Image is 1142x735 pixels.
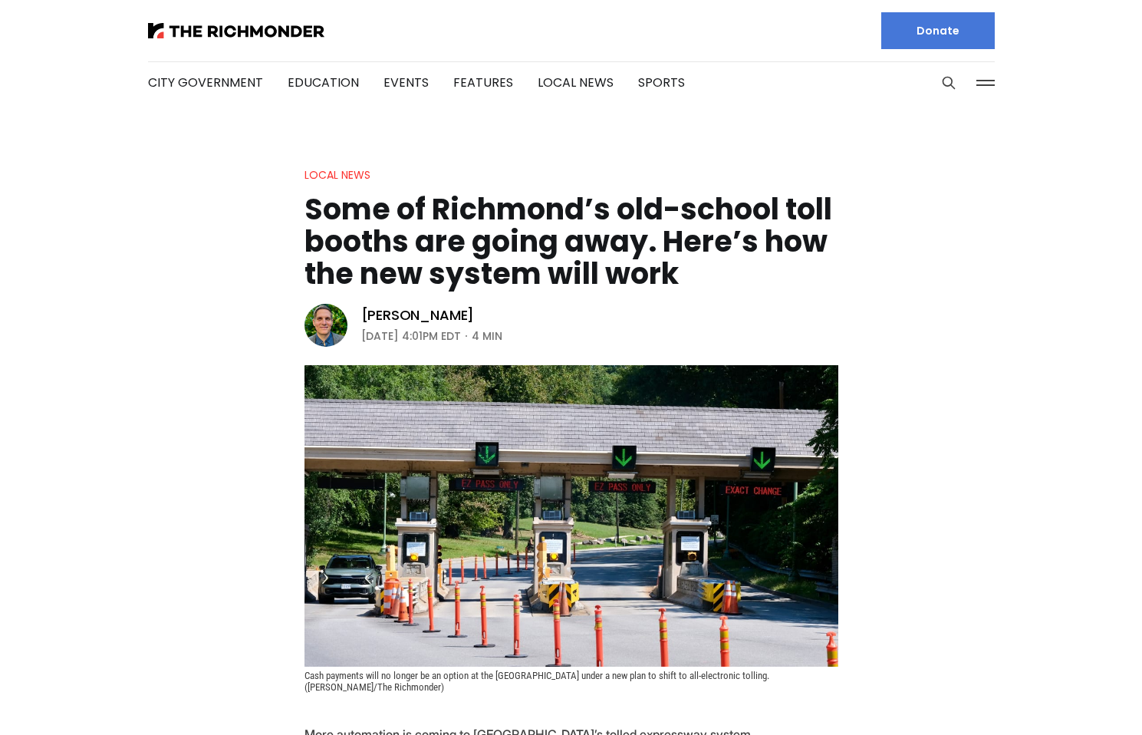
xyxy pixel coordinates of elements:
a: City Government [148,74,263,91]
img: Graham Moomaw [304,304,347,347]
time: [DATE] 4:01PM EDT [361,327,461,345]
a: [PERSON_NAME] [361,306,475,325]
span: 4 min [472,327,502,345]
span: Cash payments will no longer be an option at the [GEOGRAPHIC_DATA] under a new plan to shift to a... [304,670,772,693]
a: Features [453,74,513,91]
img: The Richmonder [148,23,324,38]
h1: Some of Richmond’s old-school toll booths are going away. Here’s how the new system will work [304,193,838,290]
a: Donate [881,12,995,49]
a: Local News [538,74,614,91]
a: Events [383,74,429,91]
button: Search this site [937,71,960,94]
a: Education [288,74,359,91]
a: Local News [304,167,370,183]
img: Some of Richmond’s old-school toll booths are going away. Here’s how the new system will work [304,365,838,667]
a: Sports [638,74,685,91]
